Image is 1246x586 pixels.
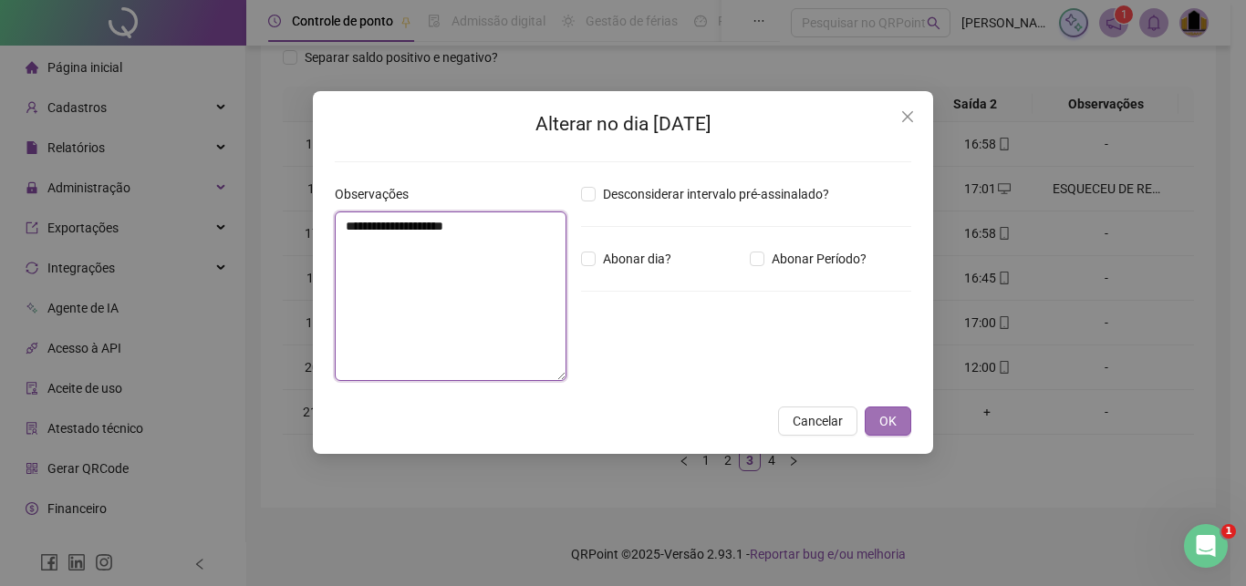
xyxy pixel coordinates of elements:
button: Close [893,102,922,131]
span: Abonar dia? [596,249,679,269]
button: OK [865,406,911,436]
span: 1 [1221,524,1236,539]
button: Cancelar [778,406,857,436]
span: Desconsiderar intervalo pré-assinalado? [596,184,836,204]
span: close [900,109,915,124]
iframe: Intercom live chat [1184,524,1228,568]
span: OK [879,411,897,431]
label: Observações [335,184,421,204]
span: Cancelar [793,411,843,431]
h2: Alterar no dia [DATE] [335,109,911,139]
span: Abonar Período? [764,249,874,269]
